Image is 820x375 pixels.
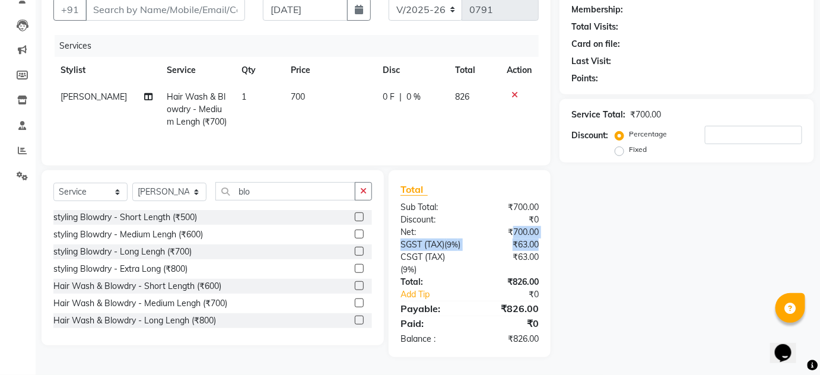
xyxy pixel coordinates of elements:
[482,288,548,301] div: ₹0
[383,91,395,103] span: 0 F
[392,201,470,214] div: Sub Total:
[571,4,623,16] div: Membership:
[392,333,470,345] div: Balance :
[392,316,470,330] div: Paid:
[61,91,127,102] span: [PERSON_NAME]
[469,276,548,288] div: ₹826.00
[571,129,608,142] div: Discount:
[469,333,548,345] div: ₹826.00
[53,57,160,84] th: Stylist
[53,263,187,275] div: styling Blowdry - Extra Long (₹800)
[234,57,284,84] th: Qty
[291,91,305,102] span: 700
[53,314,216,327] div: Hair Wash & Blowdry - Long Lengh (₹800)
[401,239,444,250] span: SGST (Tax)
[571,55,611,68] div: Last Visit:
[571,109,625,121] div: Service Total:
[447,240,458,249] span: 9%
[629,129,667,139] label: Percentage
[401,252,445,262] span: CSGT (Tax)
[629,144,647,155] label: Fixed
[448,57,500,84] th: Total
[406,91,421,103] span: 0 %
[469,201,548,214] div: ₹700.00
[630,109,661,121] div: ₹700.00
[53,246,192,258] div: styling Blowdry - Long Lengh (₹700)
[469,251,548,276] div: ₹63.00
[53,280,221,293] div: Hair Wash & Blowdry - Short Length (₹600)
[571,38,620,50] div: Card on file:
[53,228,203,241] div: styling Blowdry - Medium Lengh (₹600)
[401,183,428,196] span: Total
[392,239,470,251] div: ( )
[376,57,449,84] th: Disc
[403,265,414,274] span: 9%
[399,91,402,103] span: |
[469,239,548,251] div: ₹63.00
[160,57,234,84] th: Service
[455,91,469,102] span: 826
[392,226,470,239] div: Net:
[770,328,808,363] iframe: chat widget
[392,276,470,288] div: Total:
[469,214,548,226] div: ₹0
[215,182,355,201] input: Search or Scan
[53,297,227,310] div: Hair Wash & Blowdry - Medium Lengh (₹700)
[392,288,482,301] a: Add Tip
[571,21,618,33] div: Total Visits:
[241,91,246,102] span: 1
[392,214,470,226] div: Discount:
[469,316,548,330] div: ₹0
[500,57,539,84] th: Action
[167,91,227,127] span: Hair Wash & Blowdry - Medium Lengh (₹700)
[53,211,197,224] div: styling Blowdry - Short Length (₹500)
[571,72,598,85] div: Points:
[55,35,548,57] div: Services
[469,226,548,239] div: ₹700.00
[469,301,548,316] div: ₹826.00
[392,251,470,276] div: ( )
[284,57,375,84] th: Price
[392,301,470,316] div: Payable:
